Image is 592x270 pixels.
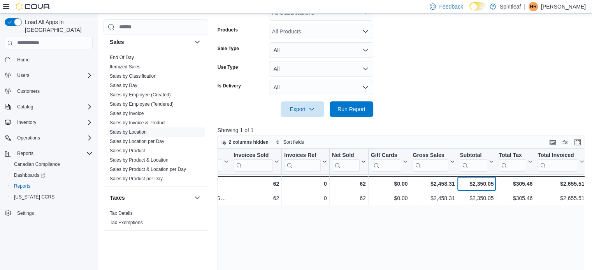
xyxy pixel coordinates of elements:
[110,176,163,182] span: Sales by Product per Day
[460,152,487,171] div: Subtotal
[17,104,33,110] span: Catalog
[110,166,186,172] span: Sales by Product & Location per Day
[500,2,521,11] p: Spiritleaf
[269,42,373,58] button: All
[2,117,96,128] button: Inventory
[110,139,164,144] a: Sales by Location per Day
[332,179,366,188] div: 62
[530,2,536,11] span: HR
[269,80,373,95] button: All
[110,211,133,216] a: Tax Details
[110,120,165,125] a: Sales by Invoice & Product
[234,152,279,171] button: Invoices Sold
[499,152,526,159] div: Total Tax
[272,138,307,147] button: Sort fields
[17,135,40,141] span: Operations
[110,92,171,98] span: Sales by Employee (Created)
[17,57,30,63] span: Home
[234,179,279,188] div: 62
[14,87,43,96] a: Customers
[460,193,494,203] div: $2,350.05
[110,83,137,88] a: Sales by Day
[110,64,141,70] a: Itemized Sales
[110,167,186,172] a: Sales by Product & Location per Day
[538,152,584,171] button: Total Invoiced
[11,192,58,202] a: [US_STATE] CCRS
[11,160,93,169] span: Canadian Compliance
[371,179,408,188] div: $0.00
[11,181,93,191] span: Reports
[499,179,532,188] div: $305.46
[362,28,369,35] button: Open list of options
[110,210,133,216] span: Tax Details
[110,101,174,107] span: Sales by Employee (Tendered)
[8,170,96,181] a: Dashboards
[330,101,373,117] button: Run Report
[2,132,96,143] button: Operations
[281,101,324,117] button: Export
[234,152,273,171] div: Invoices Sold
[110,55,134,60] a: End Of Day
[14,71,93,80] span: Users
[96,179,228,188] div: Totals
[11,181,33,191] a: Reports
[284,193,327,203] div: 0
[14,118,93,127] span: Inventory
[110,129,147,135] a: Sales by Location
[284,152,327,171] button: Invoices Ref
[14,149,37,158] button: Reports
[110,148,145,153] a: Sales by Product
[11,160,63,169] a: Canadian Compliance
[332,152,366,171] button: Net Sold
[14,194,54,200] span: [US_STATE] CCRS
[110,138,164,145] span: Sales by Location per Day
[499,152,532,171] button: Total Tax
[14,149,93,158] span: Reports
[460,152,487,159] div: Subtotal
[14,161,60,167] span: Canadian Compliance
[413,193,455,203] div: $2,458.31
[413,152,448,171] div: Gross Sales
[2,207,96,218] button: Settings
[14,183,30,189] span: Reports
[332,152,360,159] div: Net Sold
[110,101,174,107] a: Sales by Employee (Tendered)
[285,101,320,117] span: Export
[110,129,147,135] span: Sales by Location
[218,83,241,89] label: Is Delivery
[14,102,93,111] span: Catalog
[538,152,578,171] div: Total Invoiced
[332,152,360,171] div: Net Sold
[2,148,96,159] button: Reports
[2,101,96,112] button: Catalog
[524,2,525,11] p: |
[14,55,33,64] a: Home
[538,152,578,159] div: Total Invoiced
[14,133,93,143] span: Operations
[2,70,96,81] button: Users
[218,27,238,33] label: Products
[371,152,402,171] div: Gift Card Sales
[22,18,93,34] span: Load All Apps in [GEOGRAPHIC_DATA]
[439,3,463,10] span: Feedback
[110,111,144,116] a: Sales by Invoice
[193,193,202,202] button: Taxes
[96,152,222,171] div: Location
[14,102,36,111] button: Catalog
[110,220,143,225] a: Tax Exemptions
[14,133,43,143] button: Operations
[548,138,557,147] button: Keyboard shortcuts
[110,54,134,61] span: End Of Day
[218,138,272,147] button: 2 columns hidden
[104,209,208,230] div: Taxes
[8,192,96,202] button: [US_STATE] CCRS
[14,86,93,96] span: Customers
[8,159,96,170] button: Canadian Compliance
[14,71,32,80] button: Users
[110,38,191,46] button: Sales
[110,110,144,117] span: Sales by Invoice
[16,3,51,10] img: Cova
[2,85,96,97] button: Customers
[284,152,320,171] div: Invoices Ref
